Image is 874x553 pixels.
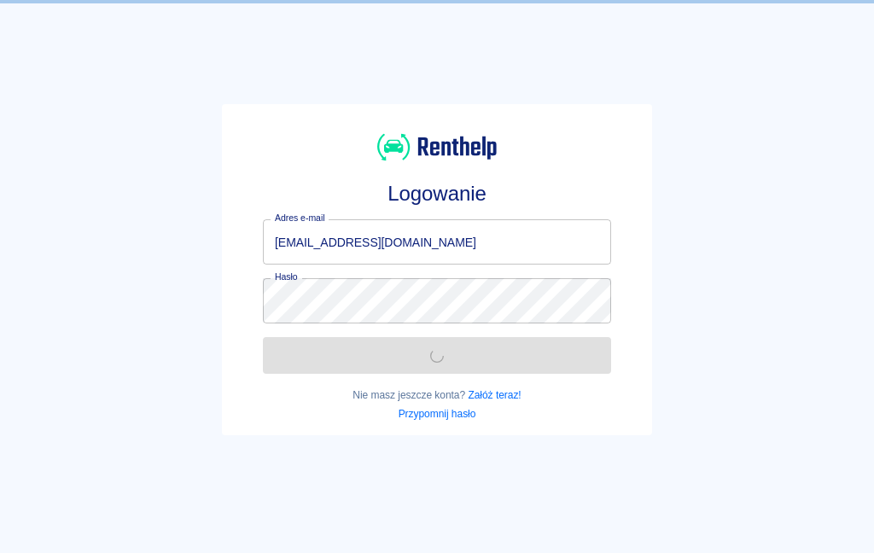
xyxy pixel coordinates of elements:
a: Załóż teraz! [468,389,521,401]
label: Adres e-mail [275,212,324,224]
img: Renthelp logo [377,131,497,163]
h3: Logowanie [263,182,611,206]
p: Nie masz jeszcze konta? [263,387,611,403]
label: Hasło [275,271,298,283]
a: Przypomnij hasło [399,408,476,420]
